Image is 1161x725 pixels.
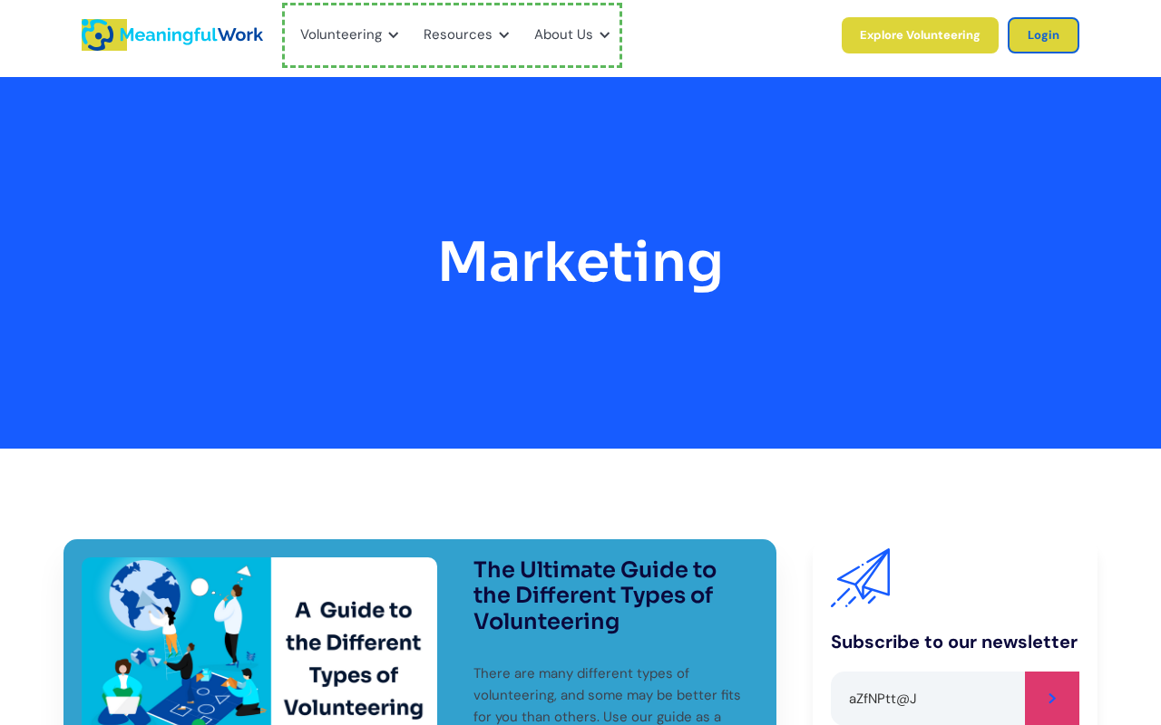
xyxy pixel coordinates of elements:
div: Volunteering [289,5,404,65]
a: Explore Volunteering [842,17,999,53]
div: About Us [523,5,615,65]
a: home [82,19,127,51]
div: Volunteering [300,24,382,47]
h1: Marketing [437,233,724,293]
img: Send email button. [1049,693,1057,704]
a: Login [1008,17,1079,53]
div: Subscribe to our newsletter [831,630,1079,653]
div: Resources [413,5,514,65]
div: Resources [424,24,493,47]
h3: The Ultimate Guide to the Different Types of Volunteering [473,557,758,635]
div: About Us [534,24,593,47]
